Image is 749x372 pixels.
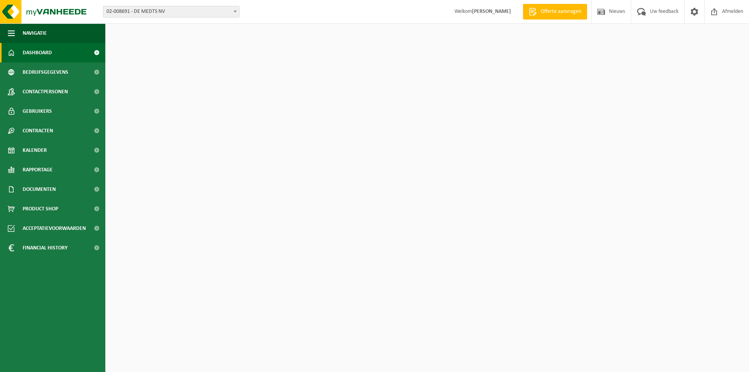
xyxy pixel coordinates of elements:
[23,43,52,62] span: Dashboard
[23,82,68,101] span: Contactpersonen
[23,199,58,219] span: Product Shop
[472,9,511,14] strong: [PERSON_NAME]
[23,219,86,238] span: Acceptatievoorwaarden
[23,23,47,43] span: Navigatie
[23,62,68,82] span: Bedrijfsgegevens
[23,121,53,141] span: Contracten
[23,160,53,180] span: Rapportage
[23,180,56,199] span: Documenten
[103,6,240,18] span: 02-008691 - DE MEDTS NV
[539,8,583,16] span: Offerte aanvragen
[103,6,239,17] span: 02-008691 - DE MEDTS NV
[23,141,47,160] span: Kalender
[23,238,67,258] span: Financial History
[23,101,52,121] span: Gebruikers
[523,4,587,20] a: Offerte aanvragen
